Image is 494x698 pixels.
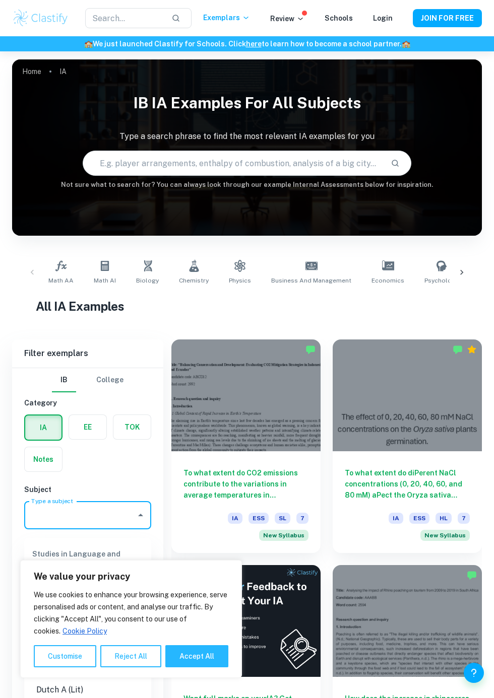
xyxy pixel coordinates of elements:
button: Search [387,155,404,172]
h6: Not sure what to search for? You can always look through our example Internal Assessments below f... [12,180,482,190]
input: E.g. player arrangements, enthalpy of combustion, analysis of a big city... [83,149,383,177]
span: HL [436,513,452,524]
span: ESS [409,513,429,524]
h6: We just launched Clastify for Schools. Click to learn how to become a school partner. [2,38,492,49]
div: Filter type choice [52,368,124,392]
h6: To what extent do CO2 emissions contribute to the variations in average temperatures in [GEOGRAPH... [183,467,308,501]
a: Schools [325,14,353,22]
span: New Syllabus [259,530,308,541]
button: Reject All [100,645,161,667]
a: To what extent do CO2 emissions contribute to the variations in average temperatures in [GEOGRAPH... [171,339,321,553]
span: IA [228,513,242,524]
img: Marked [453,344,463,355]
img: Marked [467,570,477,580]
h6: Filter exemplars [12,339,163,368]
h6: Category [24,397,151,408]
div: Starting from the May 2026 session, the ESS IA requirements have changed. We created this exempla... [420,530,470,541]
button: Close [134,508,148,522]
button: College [96,368,124,392]
a: To what extent do diPerent NaCl concentrations (0, 20, 40, 60, and 80 mM) aPect the Oryza sativa ... [333,339,482,553]
span: Economics [372,276,404,285]
span: Business and Management [271,276,351,285]
span: ESS [249,513,269,524]
span: Physics [229,276,251,285]
button: IA [25,415,61,440]
div: Premium [467,344,477,355]
span: 7 [296,513,308,524]
label: Type a subject [31,497,73,505]
a: Login [373,14,393,22]
h6: To what extent do diPerent NaCl concentrations (0, 20, 40, 60, and 80 mM) aPect the Oryza sativa ... [345,467,470,501]
span: SL [275,513,290,524]
button: JOIN FOR FREE [413,9,482,27]
button: IB [52,368,76,392]
button: Accept All [165,645,228,667]
p: We value your privacy [34,571,228,583]
span: Math AA [48,276,74,285]
span: 🏫 [84,40,93,48]
span: 7 [458,513,470,524]
p: We use cookies to enhance your browsing experience, serve personalised ads or content, and analys... [34,589,228,637]
div: Studies in Language and Literature [24,542,151,590]
p: IA [59,66,67,77]
p: Review [270,13,304,24]
a: here [246,40,262,48]
button: Notes [25,447,62,471]
h1: All IA Examples [36,297,459,315]
a: Cookie Policy [62,626,107,636]
div: We value your privacy [20,560,242,678]
button: Help and Feedback [464,663,484,683]
img: Clastify logo [12,8,69,28]
button: TOK [113,415,151,439]
h1: IB IA examples for all subjects [12,88,482,118]
input: Search... [85,8,163,28]
p: Exemplars [203,12,250,23]
h6: Subject [24,484,151,495]
a: Home [22,64,41,79]
span: 🏫 [402,40,410,48]
p: Type a search phrase to find the most relevant IA examples for you [12,130,482,143]
img: Thumbnail [171,565,321,677]
span: IA [389,513,403,524]
button: Customise [34,645,96,667]
span: New Syllabus [420,530,470,541]
img: Marked [305,344,316,355]
button: EE [69,415,106,439]
span: Math AI [94,276,116,285]
span: Chemistry [179,276,209,285]
div: Starting from the May 2026 session, the ESS IA requirements have changed. We created this exempla... [259,530,308,541]
span: Psychology [424,276,459,285]
span: Biology [136,276,159,285]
